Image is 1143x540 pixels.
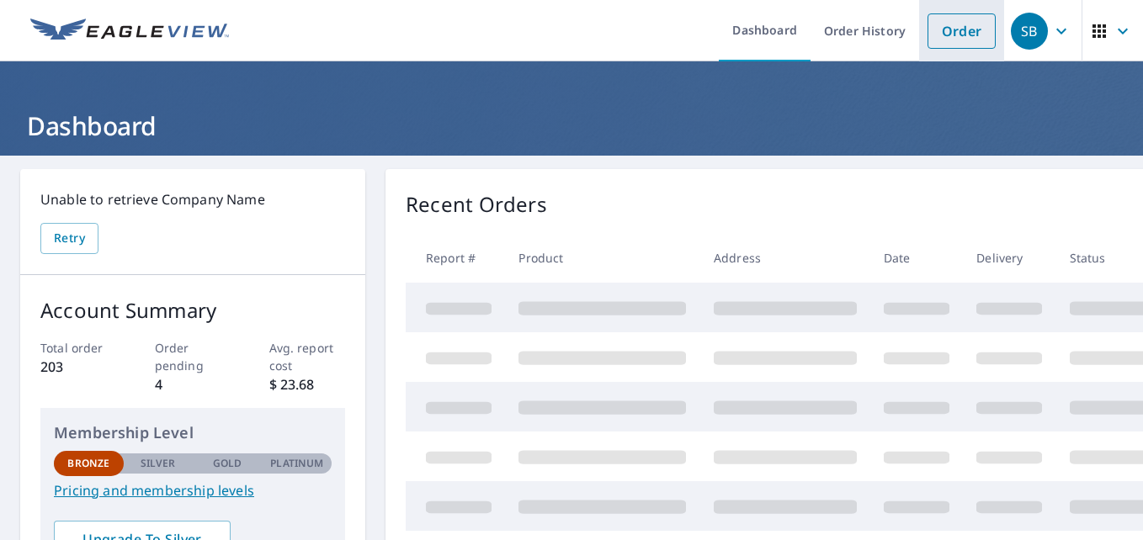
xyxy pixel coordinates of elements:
p: Membership Level [54,421,332,444]
button: Retry [40,223,98,254]
p: Recent Orders [406,189,547,220]
p: Order pending [155,339,231,374]
p: Platinum [270,456,323,471]
h1: Dashboard [20,109,1123,143]
p: Avg. report cost [269,339,346,374]
p: Total order [40,339,117,357]
p: 203 [40,357,117,377]
p: Gold [213,456,242,471]
img: EV Logo [30,19,229,44]
p: Bronze [67,456,109,471]
p: Unable to retrieve Company Name [40,189,345,209]
p: 4 [155,374,231,394]
th: Report # [406,233,505,283]
a: Order [928,13,996,49]
th: Address [700,233,870,283]
span: Retry [54,228,85,249]
th: Product [505,233,699,283]
th: Delivery [963,233,1055,283]
p: Silver [141,456,176,471]
p: Account Summary [40,295,345,326]
div: SB [1011,13,1048,50]
a: Pricing and membership levels [54,480,332,500]
p: $ 23.68 [269,374,346,394]
th: Date [870,233,963,283]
